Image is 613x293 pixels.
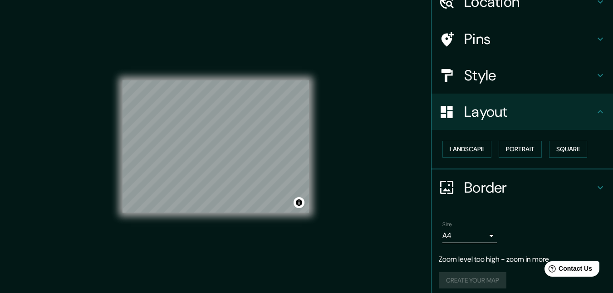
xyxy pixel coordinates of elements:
[464,179,595,197] h4: Border
[442,141,491,158] button: Landscape
[294,197,304,208] button: Toggle attribution
[439,254,606,265] p: Zoom level too high - zoom in more
[464,30,595,48] h4: Pins
[432,94,613,130] div: Layout
[549,141,587,158] button: Square
[464,66,595,84] h4: Style
[432,57,613,94] div: Style
[123,80,309,213] canvas: Map
[432,21,613,57] div: Pins
[442,220,452,228] label: Size
[532,258,603,283] iframe: Help widget launcher
[499,141,542,158] button: Portrait
[442,228,497,243] div: A4
[464,103,595,121] h4: Layout
[432,169,613,206] div: Border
